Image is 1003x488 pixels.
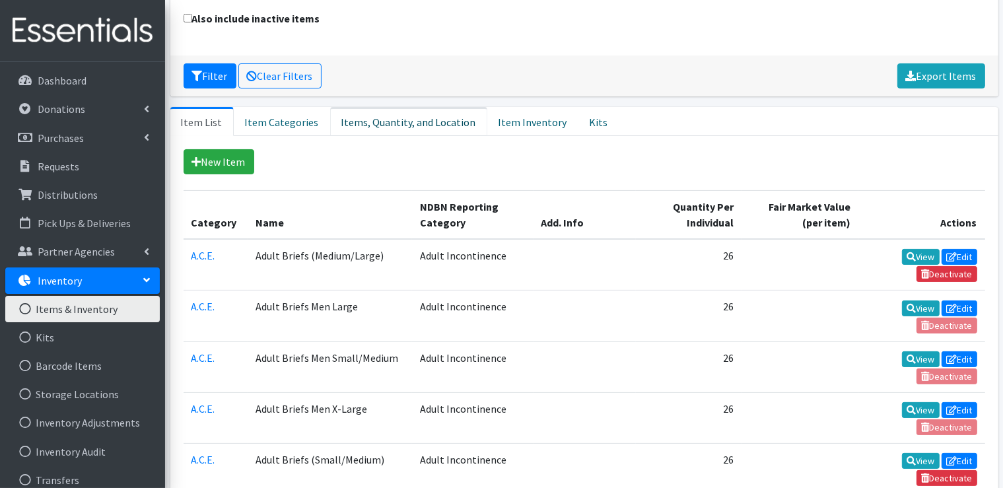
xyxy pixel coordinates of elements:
a: A.C.E. [191,249,215,262]
td: 26 [636,291,742,341]
a: Kits [578,107,619,136]
td: Adult Briefs Men Large [248,291,412,341]
td: Adult Incontinence [412,392,533,443]
a: Kits [5,324,160,351]
a: Item Inventory [487,107,578,136]
a: Donations [5,96,160,122]
a: Storage Locations [5,381,160,407]
p: Donations [38,102,85,116]
th: Category [184,191,248,240]
a: A.C.E. [191,351,215,365]
p: Distributions [38,188,98,201]
th: Actions [858,191,985,240]
td: Adult Incontinence [412,341,533,392]
a: Edit [942,351,977,367]
a: Deactivate [917,470,977,486]
img: HumanEssentials [5,9,160,53]
a: Partner Agencies [5,238,160,265]
a: Barcode Items [5,353,160,379]
a: Requests [5,153,160,180]
input: Also include inactive items [184,14,192,22]
a: A.C.E. [191,300,215,313]
th: NDBN Reporting Category [412,191,533,240]
a: Clear Filters [238,63,322,88]
a: Edit [942,402,977,418]
a: Deactivate [917,266,977,282]
a: Dashboard [5,67,160,94]
td: 26 [636,392,742,443]
td: 26 [636,341,742,392]
a: View [902,351,940,367]
a: Items & Inventory [5,296,160,322]
p: Requests [38,160,79,173]
td: Adult Briefs (Medium/Large) [248,239,412,291]
td: Adult Briefs Men Small/Medium [248,341,412,392]
a: Inventory Audit [5,438,160,465]
a: Item List [170,107,234,136]
button: Filter [184,63,236,88]
th: Add. Info [534,191,637,240]
a: View [902,402,940,418]
a: A.C.E. [191,453,215,466]
a: Inventory [5,267,160,294]
a: Edit [942,453,977,469]
a: Items, Quantity, and Location [330,107,487,136]
p: Dashboard [38,74,86,87]
a: Export Items [897,63,985,88]
a: Pick Ups & Deliveries [5,210,160,236]
a: Purchases [5,125,160,151]
a: Inventory Adjustments [5,409,160,436]
a: Edit [942,249,977,265]
a: Item Categories [234,107,330,136]
a: A.C.E. [191,402,215,415]
a: Distributions [5,182,160,208]
td: Adult Incontinence [412,239,533,291]
a: View [902,249,940,265]
a: Edit [942,300,977,316]
p: Inventory [38,274,82,287]
a: View [902,300,940,316]
a: New Item [184,149,254,174]
th: Quantity Per Individual [636,191,742,240]
label: Also include inactive items [184,11,320,26]
p: Pick Ups & Deliveries [38,217,131,230]
td: 26 [636,239,742,291]
p: Purchases [38,131,84,145]
a: View [902,453,940,469]
p: Partner Agencies [38,245,115,258]
td: Adult Incontinence [412,291,533,341]
th: Fair Market Value (per item) [742,191,858,240]
th: Name [248,191,412,240]
td: Adult Briefs Men X-Large [248,392,412,443]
